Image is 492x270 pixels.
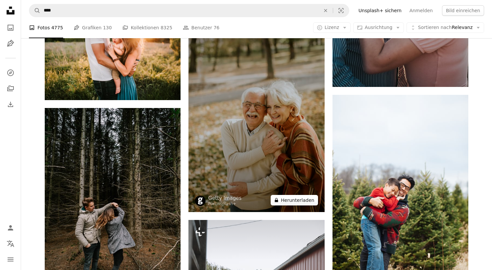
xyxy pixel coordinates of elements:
[4,253,17,266] button: Menü
[4,98,17,111] a: Bisherige Downloads
[4,37,17,50] a: Grafiken
[195,196,206,206] img: Zum Profil von Getty Images
[313,22,351,33] button: Lizenz
[188,107,324,113] a: Hübsches älteres Paar umarmt sich im Herbstpark
[4,221,17,234] a: Anmelden / Registrieren
[29,4,349,17] form: Finden Sie Bildmaterial auf der ganzen Webseite
[365,25,392,30] span: Ausrichtung
[333,4,349,17] button: Visuelle Suche
[318,4,333,17] button: Löschen
[45,207,181,213] a: Frau in grauer Jacke im Wald
[188,8,324,212] img: Hübsches älteres Paar umarmt sich im Herbstpark
[29,4,40,17] button: Unsplash suchen
[4,4,17,18] a: Startseite — Unsplash
[271,195,318,205] button: Herunterladen
[418,25,452,30] span: Sortieren nach
[45,52,181,58] a: family photo on green grass during golden hour
[355,5,406,16] a: Unsplash+ sichern
[122,17,172,38] a: Kollektionen 8325
[214,202,236,206] a: Unsplash+
[103,24,112,31] span: 130
[45,10,181,100] img: family photo on green grass during golden hour
[353,22,404,33] button: Ausrichtung
[406,22,484,33] button: Sortieren nachRelevanz
[208,195,241,202] a: Getty Images
[406,5,437,16] a: Anmelden
[160,24,172,31] span: 8325
[74,17,112,38] a: Grafiken 130
[4,82,17,95] a: Kollektionen
[4,237,17,250] button: Sprache
[4,66,17,79] a: Entdecken
[208,202,241,207] div: Für
[325,25,339,30] span: Lizenz
[183,17,219,38] a: Benutzer 76
[442,5,484,16] button: Bild einreichen
[332,194,468,200] a: Mann trägt Jungen, während er in der Nähe von Kiefern steht und lächelt
[418,24,473,31] span: Relevanz
[213,24,219,31] span: 76
[4,21,17,34] a: Fotos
